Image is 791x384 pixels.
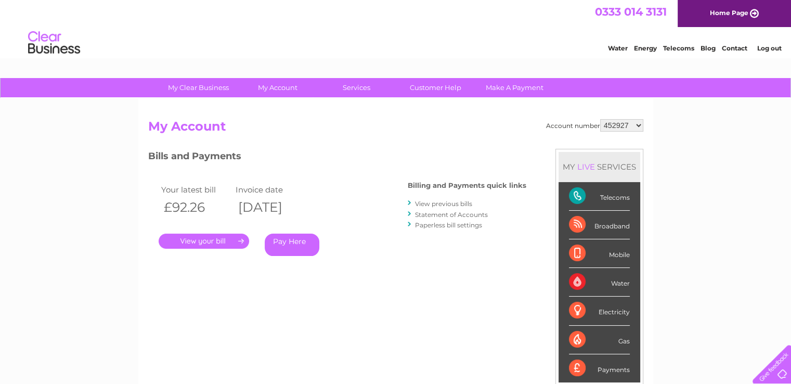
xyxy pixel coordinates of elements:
[595,5,667,18] a: 0333 014 3131
[314,78,399,97] a: Services
[663,44,694,52] a: Telecoms
[159,197,234,218] th: £92.26
[415,211,488,219] a: Statement of Accounts
[569,297,630,325] div: Electricity
[546,119,643,132] div: Account number
[233,197,308,218] th: [DATE]
[159,183,234,197] td: Your latest bill
[159,234,249,249] a: .
[575,162,597,172] div: LIVE
[569,211,630,239] div: Broadband
[472,78,557,97] a: Make A Payment
[235,78,320,97] a: My Account
[233,183,308,197] td: Invoice date
[569,354,630,382] div: Payments
[148,149,526,167] h3: Bills and Payments
[569,239,630,268] div: Mobile
[569,182,630,211] div: Telecoms
[148,119,643,139] h2: My Account
[415,221,482,229] a: Paperless bill settings
[408,182,526,189] h4: Billing and Payments quick links
[415,200,472,208] a: View previous bills
[155,78,241,97] a: My Clear Business
[150,6,642,50] div: Clear Business is a trading name of Verastar Limited (registered in [GEOGRAPHIC_DATA] No. 3667643...
[265,234,319,256] a: Pay Here
[722,44,747,52] a: Contact
[701,44,716,52] a: Blog
[608,44,628,52] a: Water
[757,44,781,52] a: Log out
[28,27,81,59] img: logo.png
[634,44,657,52] a: Energy
[393,78,478,97] a: Customer Help
[559,152,640,182] div: MY SERVICES
[569,268,630,297] div: Water
[569,326,630,354] div: Gas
